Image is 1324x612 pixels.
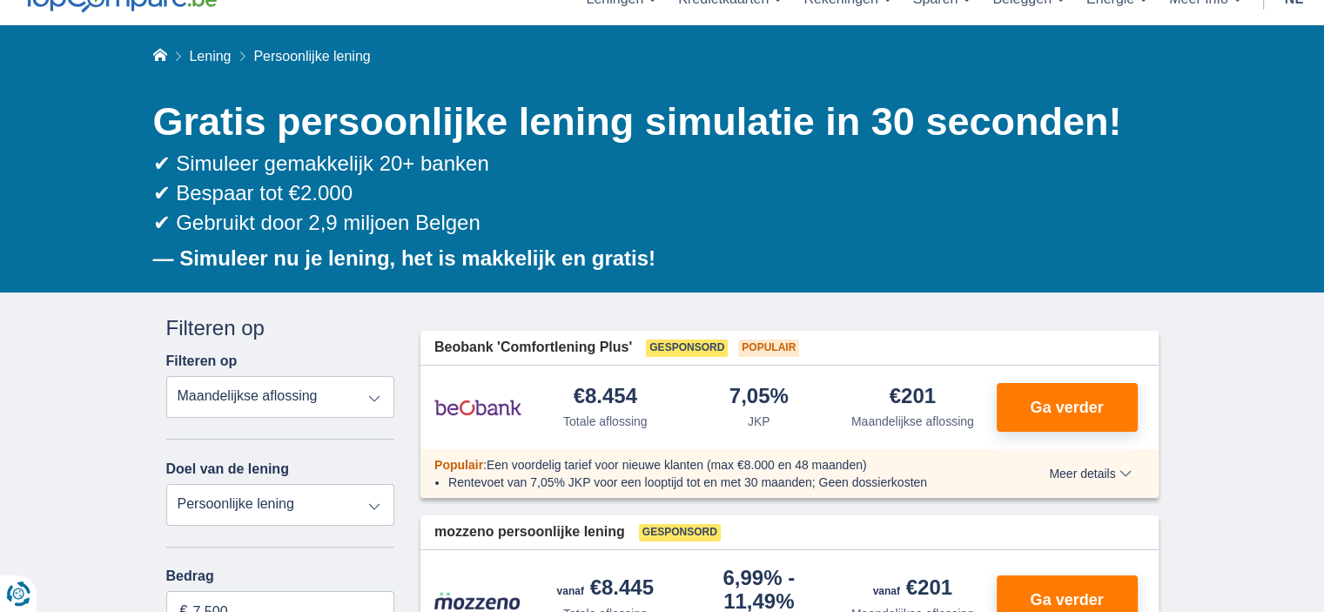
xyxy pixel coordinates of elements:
img: product.pl.alt Mozzeno [434,591,521,610]
div: 7,05% [729,386,789,409]
div: €8.454 [574,386,637,409]
div: 6,99% [689,568,830,612]
div: Totale aflossing [563,413,648,430]
label: Doel van de lening [166,461,289,477]
div: €201 [873,577,952,602]
span: Ga verder [1030,400,1103,415]
div: Maandelijkse aflossing [851,413,974,430]
div: : [420,456,999,474]
li: Rentevoet van 7,05% JKP voor een looptijd tot en met 30 maanden; Geen dossierkosten [448,474,985,491]
img: product.pl.alt Beobank [434,386,521,429]
span: Een voordelig tarief voor nieuwe klanten (max €8.000 en 48 maanden) [487,458,867,472]
label: Filteren op [166,353,238,369]
span: Gesponsord [646,340,728,357]
button: Meer details [1036,467,1144,481]
span: Meer details [1049,467,1131,480]
div: €201 [890,386,936,409]
span: Populair [738,340,799,357]
b: — Simuleer nu je lening, het is makkelijk en gratis! [153,246,656,270]
div: Filteren op [166,313,395,343]
a: Lening [189,49,231,64]
span: Populair [434,458,483,472]
span: Persoonlijke lening [253,49,370,64]
button: Ga verder [997,383,1138,432]
span: Gesponsord [639,524,721,541]
h1: Gratis persoonlijke lening simulatie in 30 seconden! [153,95,1159,149]
span: mozzeno persoonlijke lening [434,522,625,542]
div: €8.445 [557,577,654,602]
a: Home [153,49,167,64]
div: ✔ Simuleer gemakkelijk 20+ banken ✔ Bespaar tot €2.000 ✔ Gebruikt door 2,9 miljoen Belgen [153,149,1159,239]
label: Bedrag [166,568,395,584]
span: Beobank 'Comfortlening Plus' [434,338,632,358]
span: Ga verder [1030,592,1103,608]
div: JKP [748,413,770,430]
